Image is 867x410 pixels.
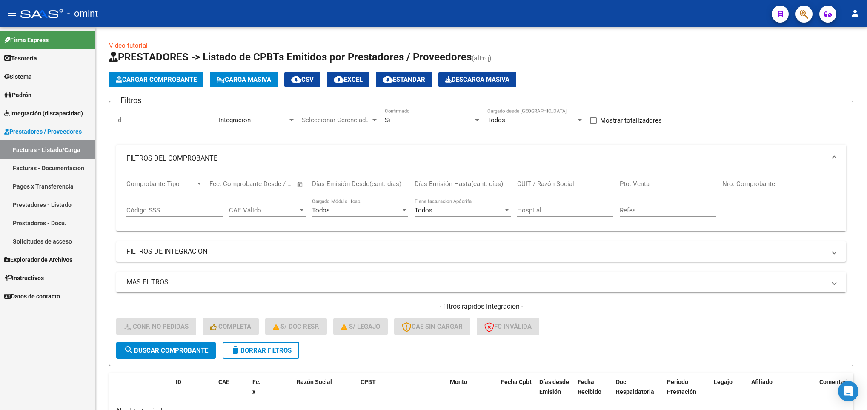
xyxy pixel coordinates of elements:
[126,278,826,287] mat-panel-title: MAS FILTROS
[116,145,846,172] mat-expansion-panel-header: FILTROS DEL COMPROBANTE
[116,172,846,232] div: FILTROS DEL COMPROBANTE
[312,206,330,214] span: Todos
[297,378,332,385] span: Razón Social
[341,323,380,330] span: S/ legajo
[616,378,654,395] span: Doc Respaldatoria
[109,72,203,87] button: Cargar Comprobante
[116,95,146,106] h3: Filtros
[394,318,470,335] button: CAE SIN CARGAR
[124,347,208,354] span: Buscar Comprobante
[334,76,363,83] span: EXCEL
[376,72,432,87] button: Estandar
[124,345,134,355] mat-icon: search
[116,342,216,359] button: Buscar Comprobante
[838,381,858,401] div: Open Intercom Messenger
[334,74,344,84] mat-icon: cloud_download
[302,116,371,124] span: Seleccionar Gerenciador
[4,273,44,283] span: Instructivos
[383,74,393,84] mat-icon: cloud_download
[109,42,148,49] a: Video tutorial
[402,323,463,330] span: CAE SIN CARGAR
[4,54,37,63] span: Tesorería
[230,347,292,354] span: Borrar Filtros
[714,378,733,385] span: Legajo
[126,154,826,163] mat-panel-title: FILTROS DEL COMPROBANTE
[265,318,327,335] button: S/ Doc Resp.
[4,127,82,136] span: Prestadores / Proveedores
[385,116,390,124] span: Si
[415,206,432,214] span: Todos
[219,116,251,124] span: Integración
[295,180,305,189] button: Open calendar
[472,54,492,62] span: (alt+q)
[176,378,181,385] span: ID
[383,76,425,83] span: Estandar
[116,272,846,292] mat-expansion-panel-header: MAS FILTROS
[252,378,260,395] span: Fc. x
[126,247,826,256] mat-panel-title: FILTROS DE INTEGRACION
[217,76,271,83] span: Carga Masiva
[291,74,301,84] mat-icon: cloud_download
[291,76,314,83] span: CSV
[539,378,569,395] span: Días desde Emisión
[116,318,196,335] button: Conf. no pedidas
[109,51,472,63] span: PRESTADORES -> Listado de CPBTs Emitidos por Prestadores / Proveedores
[223,342,299,359] button: Borrar Filtros
[116,241,846,262] mat-expansion-panel-header: FILTROS DE INTEGRACION
[116,76,197,83] span: Cargar Comprobante
[116,302,846,311] h4: - filtros rápidos Integración -
[438,72,516,87] app-download-masive: Descarga masiva de comprobantes (adjuntos)
[850,8,860,18] mat-icon: person
[667,378,696,395] span: Período Prestación
[501,378,532,385] span: Fecha Cpbt
[477,318,539,335] button: FC Inválida
[4,35,49,45] span: Firma Express
[210,72,278,87] button: Carga Masiva
[438,72,516,87] button: Descarga Masiva
[230,345,240,355] mat-icon: delete
[600,115,662,126] span: Mostrar totalizadores
[284,72,320,87] button: CSV
[751,378,773,385] span: Afiliado
[4,90,31,100] span: Padrón
[7,8,17,18] mat-icon: menu
[229,206,298,214] span: CAE Válido
[4,255,72,264] span: Explorador de Archivos
[450,378,467,385] span: Monto
[4,72,32,81] span: Sistema
[218,378,229,385] span: CAE
[210,323,251,330] span: Completa
[333,318,388,335] button: S/ legajo
[203,318,259,335] button: Completa
[327,72,369,87] button: EXCEL
[124,323,189,330] span: Conf. no pedidas
[361,378,376,385] span: CPBT
[445,76,509,83] span: Descarga Masiva
[209,180,237,188] input: Start date
[487,116,505,124] span: Todos
[67,4,98,23] span: - omint
[578,378,601,395] span: Fecha Recibido
[245,180,286,188] input: End date
[4,109,83,118] span: Integración (discapacidad)
[484,323,532,330] span: FC Inválida
[126,180,195,188] span: Comprobante Tipo
[273,323,320,330] span: S/ Doc Resp.
[4,292,60,301] span: Datos de contacto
